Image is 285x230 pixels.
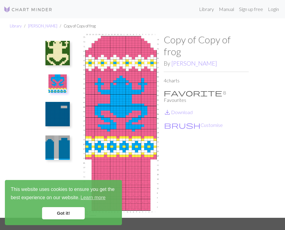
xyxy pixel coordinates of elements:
[164,109,171,116] i: Download
[45,41,70,65] img: frog
[164,109,193,115] a: DownloadDownload
[164,121,201,129] i: Customise
[216,3,237,15] a: Manual
[164,60,249,67] h2: By
[10,23,22,28] a: Library
[57,23,96,29] li: Copy of Copy of frog
[5,180,122,225] div: cookieconsent
[164,89,249,104] p: 8 Favourites
[80,193,106,202] a: learn more about cookies
[164,121,223,129] button: CustomiseCustomise
[48,74,67,93] img: mitten
[164,121,201,129] span: brush
[237,3,265,15] a: Sign up free
[42,207,85,219] a: dismiss cookie message
[79,34,164,218] img: mitten
[164,89,222,96] i: Favourite
[4,6,52,13] img: Logo
[28,23,57,28] a: [PERSON_NAME]
[164,34,249,57] h1: Copy of Copy of frog
[265,3,281,15] a: Login
[164,77,249,84] p: 4 charts
[164,88,222,97] span: favorite
[197,3,216,15] a: Library
[45,135,70,160] img: thumb
[45,102,70,126] img: mitten back
[11,186,116,202] span: This website uses cookies to ensure you get the best experience on our website.
[164,108,171,117] span: save_alt
[171,60,217,67] a: [PERSON_NAME]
